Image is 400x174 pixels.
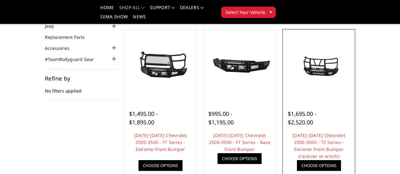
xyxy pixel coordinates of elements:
span: ▾ [269,9,272,15]
a: SEMA Show [100,15,128,24]
a: 2024-2026 Chevrolet 2500-3500 - T2 Series - Extreme Front Bumper (receiver or winch) 2024-2026 Ch... [284,31,353,100]
a: News [133,15,146,24]
img: 2024-2026 Chevrolet 2500-3500 - FT Series - Extreme Front Bumper [126,49,195,81]
a: [DATE]-[DATE] Chevrolet 2500-3500 - FT Series - Extreme Front Bumper [134,132,187,152]
a: Jeep [45,23,62,29]
img: 2024-2025 Chevrolet 2500-3500 - FT Series - Base Front Bumper [205,49,274,81]
a: [DATE]-[DATE] Chevrolet 2500-3500 - FT Series - Base Front Bumper [209,132,270,152]
img: 2024-2026 Chevrolet 2500-3500 - T2 Series - Extreme Front Bumper (receiver or winch) [284,49,353,81]
a: 2024-2025 Chevrolet 2500-3500 - FT Series - Base Front Bumper 2024-2025 Chevrolet 2500-3500 - FT ... [205,31,274,100]
a: [DATE]-[DATE] Chevrolet 2500-3500 - T2 Series - Extreme Front Bumper (receiver or winch) [292,132,345,159]
a: Choose Options [297,160,341,171]
span: Select Your Vehicle [225,9,265,15]
a: 2024-2026 Chevrolet 2500-3500 - FT Series - Extreme Front Bumper 2024-2026 Chevrolet 2500-3500 - ... [126,31,195,100]
a: shop all [119,5,145,15]
a: #TeamBodyguard Gear [45,56,102,63]
a: Accessories [45,45,77,51]
a: Replacement Parts [45,34,93,40]
a: Choose Options [218,153,262,164]
a: Support [150,5,175,15]
span: $995.00 - $1,195.00 [208,110,234,126]
h5: Refine by [45,75,118,81]
span: $1,495.00 - $1,895.00 [129,110,158,126]
a: Dealers [180,5,204,15]
a: Home [100,5,114,15]
span: $1,695.00 - $2,520.00 [287,110,316,126]
a: Choose Options [138,160,182,171]
div: No filters applied [45,75,118,101]
button: Select Your Vehicle [221,7,276,18]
